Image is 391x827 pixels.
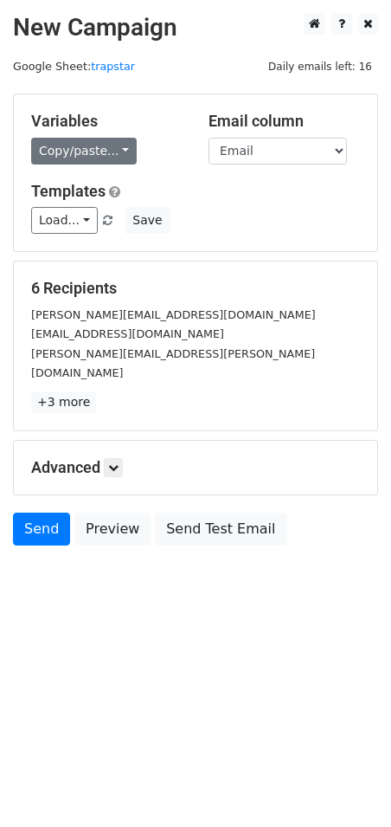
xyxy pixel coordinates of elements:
a: Send [13,513,70,546]
iframe: Chat Widget [304,744,391,827]
a: Preview [74,513,151,546]
a: +3 more [31,391,96,413]
small: [EMAIL_ADDRESS][DOMAIN_NAME] [31,327,224,340]
h5: 6 Recipients [31,279,360,298]
span: Daily emails left: 16 [262,57,378,76]
small: [PERSON_NAME][EMAIL_ADDRESS][DOMAIN_NAME] [31,308,316,321]
a: Load... [31,207,98,234]
a: Templates [31,182,106,200]
h5: Advanced [31,458,360,477]
small: Google Sheet: [13,60,135,73]
h5: Variables [31,112,183,131]
a: trapstar [91,60,135,73]
a: Daily emails left: 16 [262,60,378,73]
a: Copy/paste... [31,138,137,165]
a: Send Test Email [155,513,286,546]
button: Save [125,207,170,234]
h2: New Campaign [13,13,378,42]
h5: Email column [208,112,360,131]
small: [PERSON_NAME][EMAIL_ADDRESS][PERSON_NAME][DOMAIN_NAME] [31,347,315,380]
